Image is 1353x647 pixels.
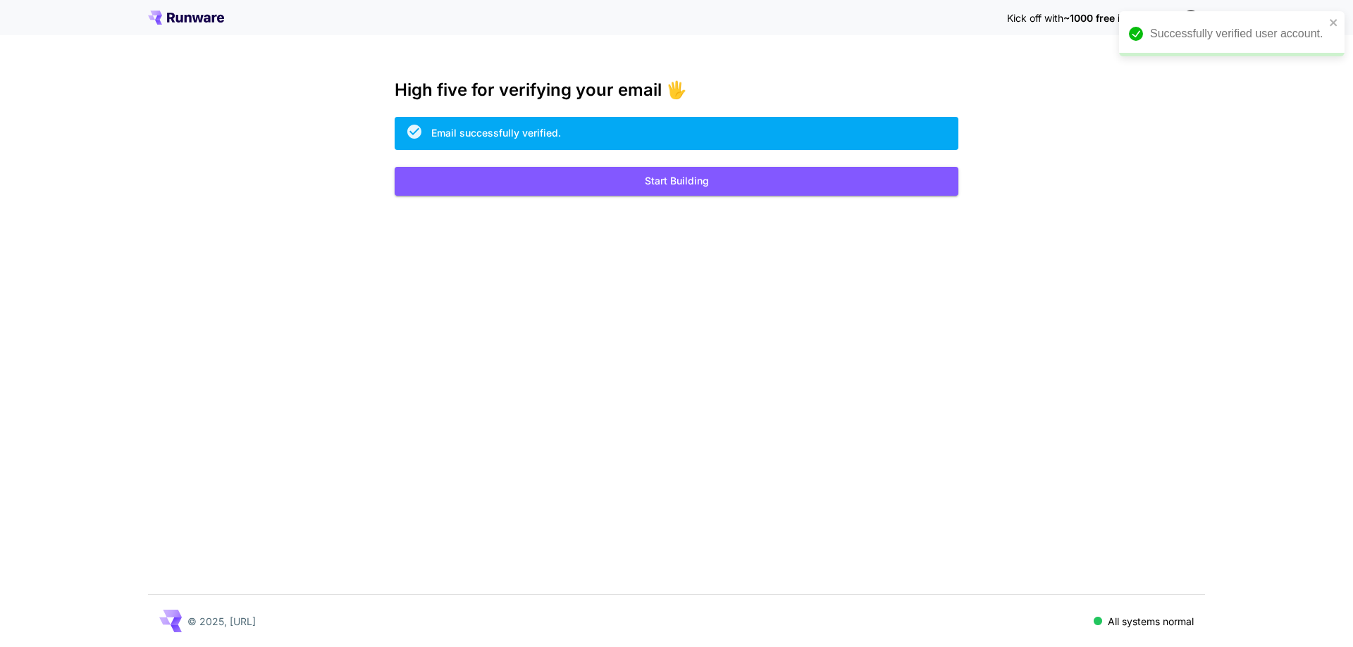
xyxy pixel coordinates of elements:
p: All systems normal [1108,614,1194,629]
button: In order to qualify for free credit, you need to sign up with a business email address and click ... [1177,3,1205,31]
div: Successfully verified user account. [1150,25,1325,42]
button: Start Building [395,167,958,196]
span: Kick off with [1007,12,1063,24]
button: close [1329,17,1339,28]
h3: High five for verifying your email 🖐️ [395,80,958,100]
span: ~1000 free images! 🎈 [1063,12,1171,24]
p: © 2025, [URL] [187,614,256,629]
div: Email successfully verified. [431,125,561,140]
